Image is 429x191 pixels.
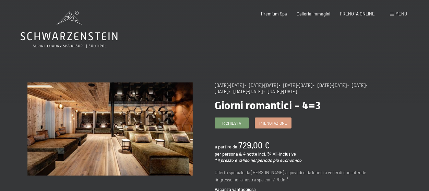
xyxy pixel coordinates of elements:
b: 729,00 € [238,140,270,150]
span: [DATE]-[DATE] [215,82,244,88]
span: incl. ¾ All-Inclusive [258,151,296,157]
p: Offerta speciale da [PERSON_NAME] a giovedì o da lunedì a venerdì che intende l'ingresso nella no... [215,169,380,183]
em: * il prezzo è valido nel periodo più economico [215,157,301,163]
a: Galleria immagini [297,11,330,16]
span: a partire da [215,144,237,149]
span: • [DATE]-[DATE] [279,82,312,88]
span: • [DATE]-[DATE] [313,82,347,88]
span: 4 notte [243,151,257,157]
span: per persona & [215,151,242,157]
a: Richiesta [215,118,249,128]
span: • [DATE]-[DATE] [229,89,263,94]
img: Giorni romantici - 4=3 [27,82,193,176]
span: • [DATE]-[DATE] [245,82,278,88]
a: Premium Spa [261,11,287,16]
span: • [DATE]-[DATE] [263,89,297,94]
a: PRENOTA ONLINE [340,11,375,16]
span: Prenotazione [259,120,287,126]
span: • [DATE]-[DATE] [215,82,367,94]
span: Giorni romantici - 4=3 [215,99,321,112]
span: Menu [395,11,407,16]
a: Prenotazione [255,118,291,128]
span: Richiesta [222,120,241,126]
